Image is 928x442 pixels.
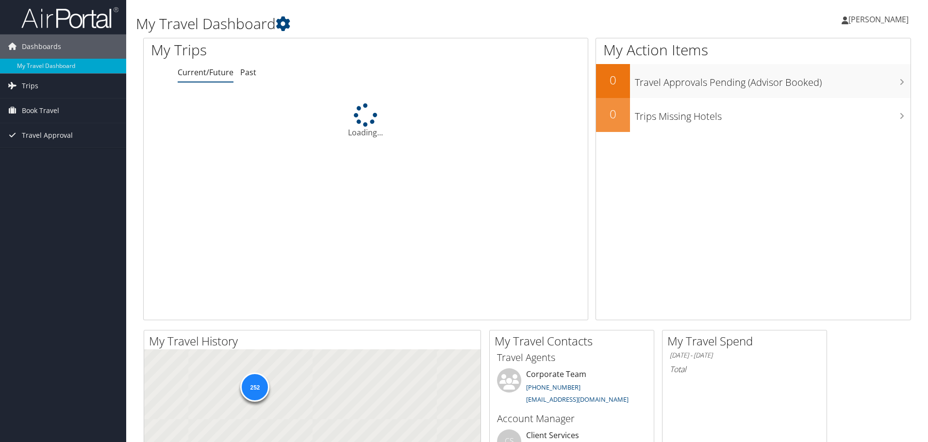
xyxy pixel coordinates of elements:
a: Past [240,67,256,78]
span: Book Travel [22,98,59,123]
a: [PHONE_NUMBER] [526,383,580,392]
span: Dashboards [22,34,61,59]
span: Trips [22,74,38,98]
h1: My Action Items [596,40,911,60]
a: 0Travel Approvals Pending (Advisor Booked) [596,64,911,98]
div: 252 [240,372,269,401]
h3: Travel Agents [497,351,646,364]
h6: Total [670,364,819,375]
h3: Trips Missing Hotels [635,105,911,123]
h2: 0 [596,72,630,88]
span: [PERSON_NAME] [848,14,909,25]
h1: My Trips [151,40,396,60]
span: Travel Approval [22,123,73,147]
h2: My Travel History [149,333,481,349]
h1: My Travel Dashboard [136,14,658,34]
a: Current/Future [178,67,233,78]
li: Corporate Team [492,368,651,408]
a: [PERSON_NAME] [842,5,918,34]
a: 0Trips Missing Hotels [596,98,911,132]
h3: Account Manager [497,412,646,426]
h6: [DATE] - [DATE] [670,351,819,360]
h2: My Travel Spend [667,333,827,349]
h2: My Travel Contacts [495,333,654,349]
h3: Travel Approvals Pending (Advisor Booked) [635,71,911,89]
div: Loading... [144,103,588,138]
img: airportal-logo.png [21,6,118,29]
a: [EMAIL_ADDRESS][DOMAIN_NAME] [526,395,629,404]
h2: 0 [596,106,630,122]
